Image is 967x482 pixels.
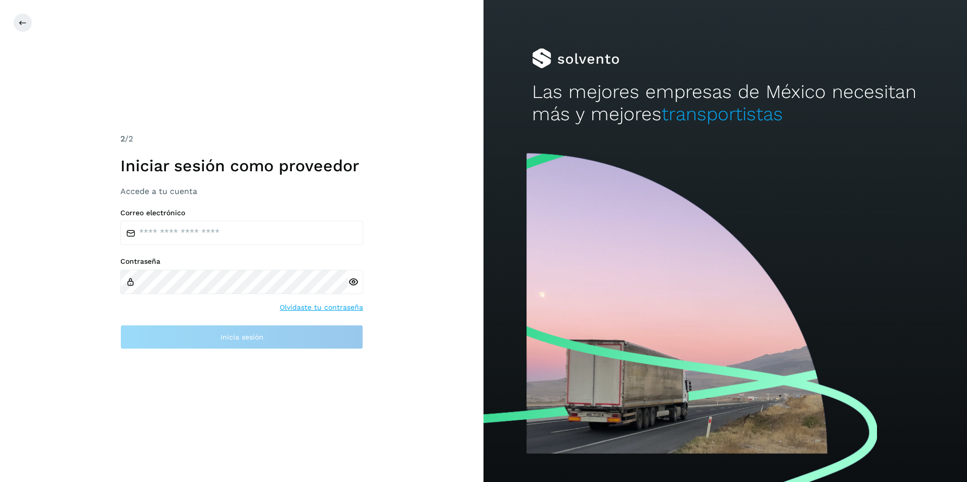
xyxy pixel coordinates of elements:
[120,186,363,196] h3: Accede a tu cuenta
[120,209,363,217] label: Correo electrónico
[280,302,363,313] a: Olvidaste tu contraseña
[120,257,363,266] label: Contraseña
[120,134,125,143] span: 2
[221,333,263,341] span: Inicia sesión
[120,325,363,349] button: Inicia sesión
[120,156,363,175] h1: Iniciar sesión como proveedor
[662,103,783,125] span: transportistas
[532,81,919,126] h2: Las mejores empresas de México necesitan más y mejores
[120,133,363,145] div: /2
